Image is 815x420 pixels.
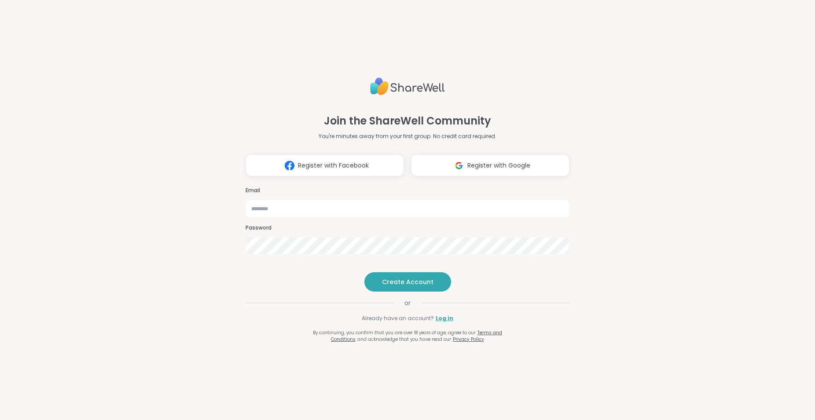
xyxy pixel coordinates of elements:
[331,329,502,343] a: Terms and Conditions
[324,113,491,129] h1: Join the ShareWell Community
[246,187,569,194] h3: Email
[313,329,476,336] span: By continuing, you confirm that you are over 18 years of age, agree to our
[319,132,496,140] p: You're minutes away from your first group. No credit card required.
[298,161,369,170] span: Register with Facebook
[467,161,530,170] span: Register with Google
[281,157,298,174] img: ShareWell Logomark
[436,314,453,322] a: Log in
[357,336,451,343] span: and acknowledge that you have read our
[394,299,421,307] span: or
[246,154,404,176] button: Register with Facebook
[246,224,569,232] h3: Password
[364,272,451,292] button: Create Account
[382,278,433,286] span: Create Account
[411,154,569,176] button: Register with Google
[362,314,434,322] span: Already have an account?
[453,336,484,343] a: Privacy Policy
[451,157,467,174] img: ShareWell Logomark
[370,74,445,99] img: ShareWell Logo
